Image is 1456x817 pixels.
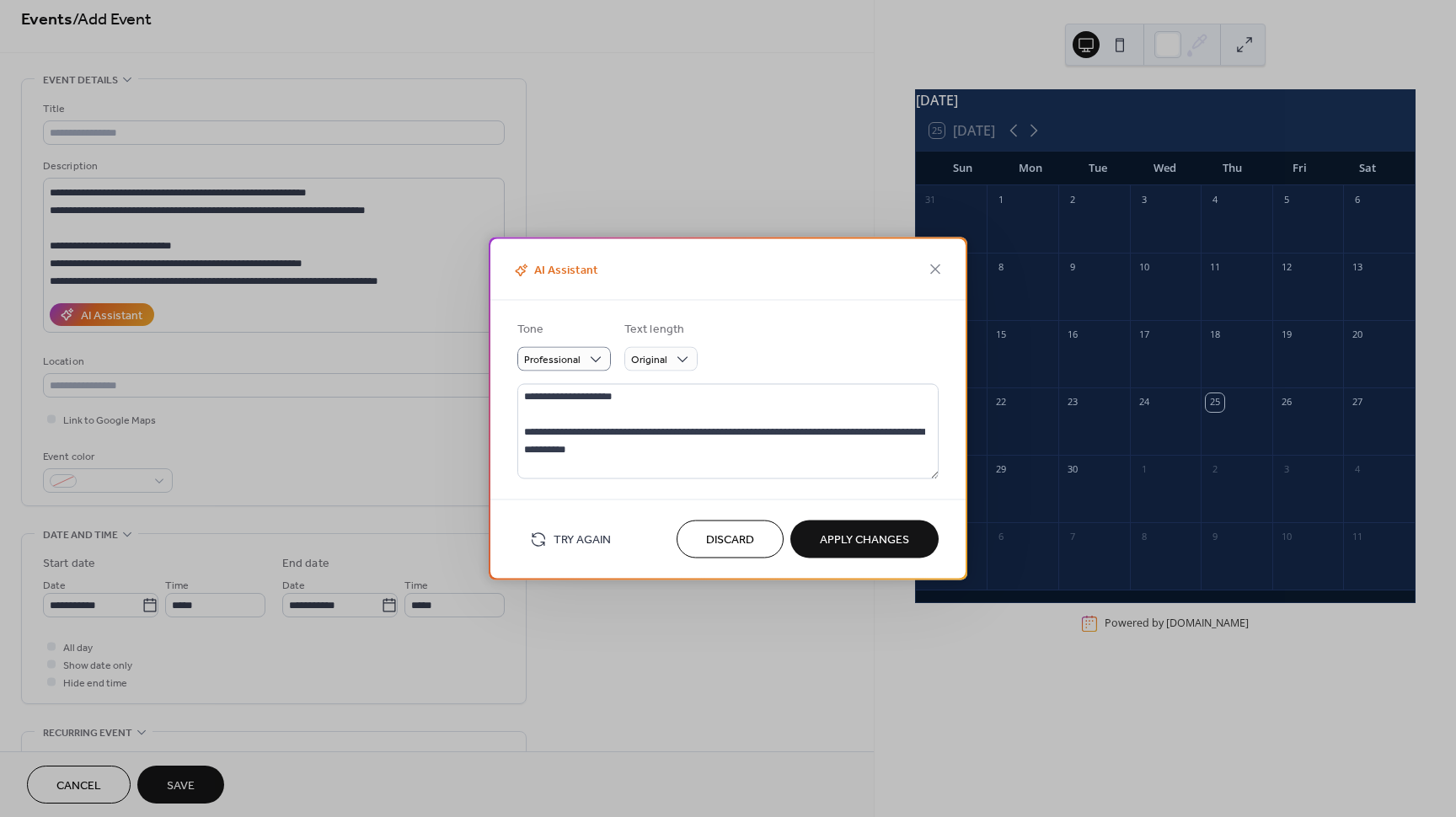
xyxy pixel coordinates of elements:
[790,521,939,558] button: Apply Changes
[631,350,667,370] span: Original
[624,321,694,339] div: Text length
[820,531,909,549] span: Apply Changes
[706,531,754,549] span: Discard
[517,526,624,553] button: Try Again
[511,261,598,280] span: AI Assistant
[677,521,784,558] button: Discard
[524,350,581,370] span: Professional
[517,321,608,339] div: Tone
[554,531,611,549] span: Try Again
